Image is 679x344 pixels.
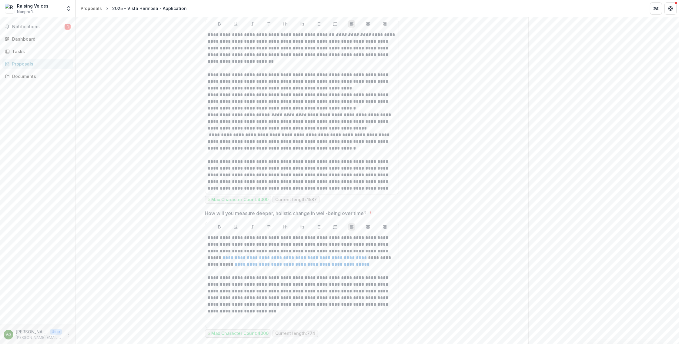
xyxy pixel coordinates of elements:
[216,20,223,28] button: Bold
[2,34,73,44] a: Dashboard
[17,3,48,9] div: Raising Voices
[211,197,269,202] p: Max Character Count: 4000
[664,2,677,15] button: Get Help
[50,329,62,335] p: User
[78,4,104,13] a: Proposals
[16,335,62,340] p: [PERSON_NAME][EMAIL_ADDRESS][DOMAIN_NAME]
[12,48,68,55] div: Tasks
[232,223,239,231] button: Underline
[16,329,47,335] p: [PERSON_NAME]
[364,223,372,231] button: Align Center
[5,4,15,13] img: Raising Voices
[232,20,239,28] button: Underline
[216,223,223,231] button: Bold
[275,197,317,202] p: Current length: 1587
[2,71,73,81] a: Documents
[265,20,273,28] button: Strike
[381,223,388,231] button: Align Right
[348,223,355,231] button: Align Left
[331,223,339,231] button: Ordered List
[112,5,187,12] div: 2025 - Vista Hermosa - Application
[298,223,306,231] button: Heading 2
[275,331,315,336] p: Current length: 774
[65,24,71,30] span: 1
[65,331,72,338] button: More
[12,24,65,29] span: Notifications
[381,20,388,28] button: Align Right
[249,223,256,231] button: Italicize
[315,223,322,231] button: Bullet List
[2,59,73,69] a: Proposals
[298,20,306,28] button: Heading 2
[282,223,289,231] button: Heading 1
[17,9,34,15] span: Nonprofit
[348,20,355,28] button: Align Left
[81,5,102,12] div: Proposals
[12,61,68,67] div: Proposals
[249,20,256,28] button: Italicize
[331,20,339,28] button: Ordered List
[364,20,372,28] button: Align Center
[315,20,322,28] button: Bullet List
[205,210,366,217] p: How will you measure deeper, holistic change in well-being over time?
[211,331,269,336] p: Max Character Count: 4000
[2,22,73,32] button: Notifications1
[65,2,73,15] button: Open entity switcher
[282,20,289,28] button: Heading 1
[78,4,189,13] nav: breadcrumb
[6,332,11,336] div: Ana-María Sosa
[2,46,73,56] a: Tasks
[12,36,68,42] div: Dashboard
[12,73,68,79] div: Documents
[650,2,662,15] button: Partners
[265,223,273,231] button: Strike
